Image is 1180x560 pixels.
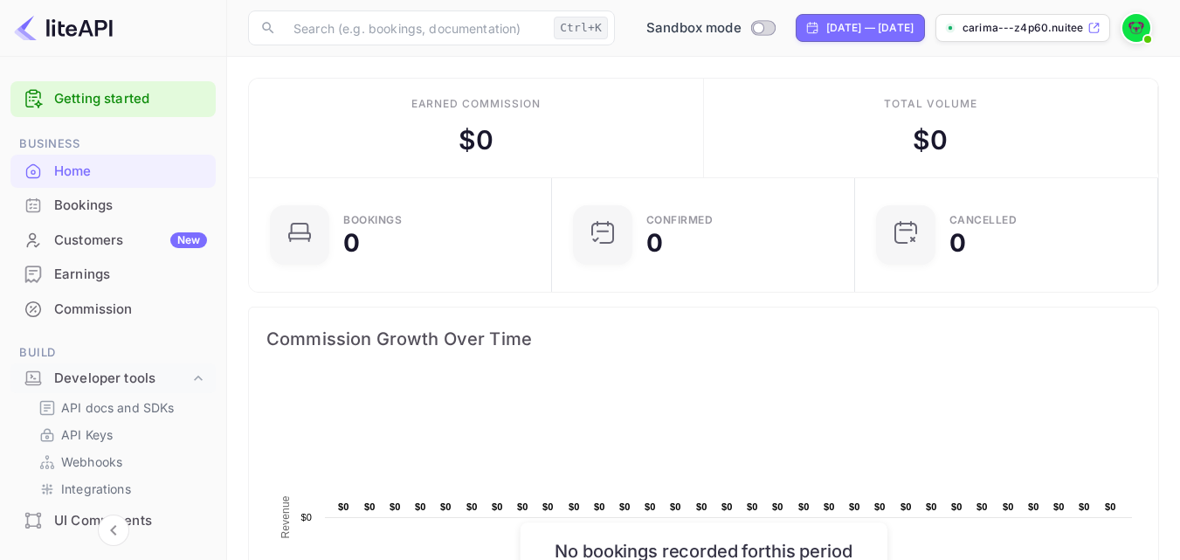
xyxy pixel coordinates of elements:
text: Revenue [279,495,292,538]
div: $ 0 [459,121,493,160]
text: $0 [619,501,631,512]
a: Getting started [54,89,207,109]
button: Collapse navigation [98,515,129,546]
a: Bookings [10,189,216,221]
p: carima---z4p60.nuitee.... [963,20,1084,36]
p: Webhooks [61,453,122,471]
text: $0 [594,501,605,512]
div: Getting started [10,81,216,117]
a: Webhooks [38,453,202,471]
span: Business [10,135,216,154]
a: UI Components [10,504,216,536]
div: $ 0 [913,121,948,160]
div: Confirmed [646,215,714,225]
div: Earned commission [411,96,541,112]
div: [DATE] — [DATE] [826,20,914,36]
div: API Keys [31,422,209,447]
text: $0 [772,501,783,512]
div: Bookings [10,189,216,223]
div: Developer tools [54,369,190,389]
a: CustomersNew [10,224,216,256]
div: UI Components [10,504,216,538]
text: $0 [645,501,656,512]
span: Build [10,343,216,363]
div: Customers [54,231,207,251]
text: $0 [874,501,886,512]
p: API docs and SDKs [61,398,175,417]
div: Bookings [343,215,402,225]
text: $0 [951,501,963,512]
input: Search (e.g. bookings, documentation) [283,10,547,45]
p: API Keys [61,425,113,444]
a: Home [10,155,216,187]
text: $0 [849,501,860,512]
text: $0 [492,501,503,512]
text: $0 [798,501,810,512]
text: $0 [926,501,937,512]
text: $0 [1079,501,1090,512]
div: Developer tools [10,363,216,394]
div: UI Components [54,511,207,531]
div: Commission [54,300,207,320]
div: 0 [646,231,663,255]
p: Integrations [61,480,131,498]
text: $0 [338,501,349,512]
div: 0 [343,231,360,255]
text: $0 [976,501,988,512]
div: Click to change the date range period [796,14,925,42]
text: $0 [569,501,580,512]
text: $0 [721,501,733,512]
text: $0 [1053,501,1065,512]
div: Home [54,162,207,182]
a: Integrations [38,480,202,498]
div: New [170,232,207,248]
div: Earnings [10,258,216,292]
text: $0 [466,501,478,512]
text: $0 [542,501,554,512]
text: $0 [1105,501,1116,512]
text: $0 [517,501,528,512]
text: $0 [364,501,376,512]
div: Earnings [54,265,207,285]
div: Home [10,155,216,189]
a: Commission [10,293,216,325]
div: Switch to Production mode [639,18,782,38]
a: Earnings [10,258,216,290]
text: $0 [1003,501,1014,512]
a: API docs and SDKs [38,398,202,417]
div: CANCELLED [949,215,1018,225]
div: CustomersNew [10,224,216,258]
div: API docs and SDKs [31,395,209,420]
div: Bookings [54,196,207,216]
div: 0 [949,231,966,255]
span: Sandbox mode [646,18,742,38]
text: $0 [824,501,835,512]
a: API Keys [38,425,202,444]
text: $0 [415,501,426,512]
text: $0 [1028,501,1039,512]
div: Webhooks [31,449,209,474]
img: LiteAPI logo [14,14,113,42]
text: $0 [440,501,452,512]
text: $0 [696,501,707,512]
text: $0 [670,501,681,512]
span: Commission Growth Over Time [266,325,1141,353]
div: Integrations [31,476,209,501]
div: Commission [10,293,216,327]
text: $0 [747,501,758,512]
text: $0 [300,512,312,522]
div: Ctrl+K [554,17,608,39]
text: $0 [901,501,912,512]
img: Carima # [1122,14,1150,42]
div: Total volume [884,96,977,112]
text: $0 [390,501,401,512]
